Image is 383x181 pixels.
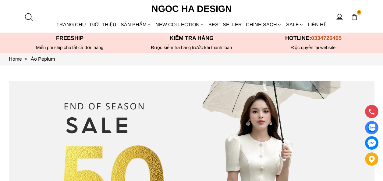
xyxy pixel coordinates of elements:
[146,2,237,16] a: Ngoc Ha Design
[253,45,374,50] h6: Độc quyền tại website
[306,16,328,33] a: LIÊN HỆ
[153,16,206,33] a: NEW COLLECTION
[365,121,378,134] a: Display image
[207,16,244,33] a: BEST SELLER
[55,16,88,33] a: TRANG CHỦ
[88,16,119,33] a: GIỚI THIỆU
[9,56,31,62] a: Link to Home
[170,35,214,41] font: Kiểm tra hàng
[357,10,362,15] span: 0
[244,16,284,33] div: Chính sách
[31,56,55,62] a: Link to Áo Peplum
[365,136,378,150] a: messenger
[311,35,342,41] span: 0334726465
[351,14,358,20] img: img-CART-ICON-ksit0nf1
[253,35,374,41] p: Hotline:
[131,45,253,50] p: Được kiểm tra hàng trước khi thanh toán
[9,45,131,50] div: Miễn phí ship cho tất cả đơn hàng
[9,35,131,41] p: Freeship
[119,16,153,33] div: SẢN PHẨM
[368,124,375,132] img: Display image
[284,16,306,33] a: SALE
[22,56,30,62] span: >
